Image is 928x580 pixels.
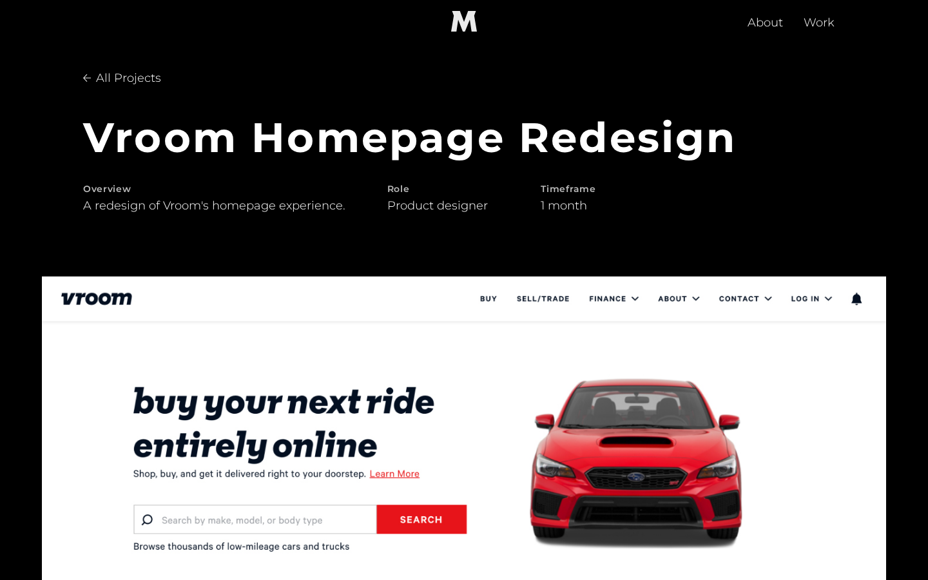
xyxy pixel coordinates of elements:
h4: Timeframe [541,181,653,197]
a: All Projects [83,63,186,93]
h4: Role [387,181,500,197]
p: A redesign of Vroom's homepage experience. [83,197,345,215]
a: Work [793,1,845,42]
a: About [737,1,793,42]
h1: Vroom Homepage Redesign [83,114,845,160]
p: Product designer [387,197,488,215]
img: "M" logo [443,11,485,32]
a: home [443,1,485,42]
h4: Overview [83,181,346,197]
div: 1 month [541,197,653,215]
div: All Projects [91,69,166,87]
img: Arrow pointing left [83,74,91,82]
